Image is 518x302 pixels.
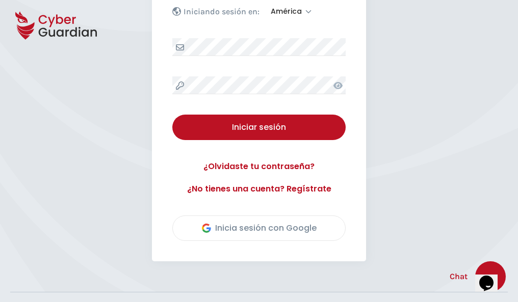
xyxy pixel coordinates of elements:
span: Chat [450,270,468,283]
button: Iniciar sesión [172,115,346,140]
button: Inicia sesión con Google [172,215,346,241]
div: Iniciar sesión [180,121,338,133]
div: Inicia sesión con Google [202,222,317,234]
a: ¿No tienes una cuenta? Regístrate [172,183,346,195]
a: ¿Olvidaste tu contraseña? [172,160,346,173]
iframe: chat widget [475,261,508,292]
